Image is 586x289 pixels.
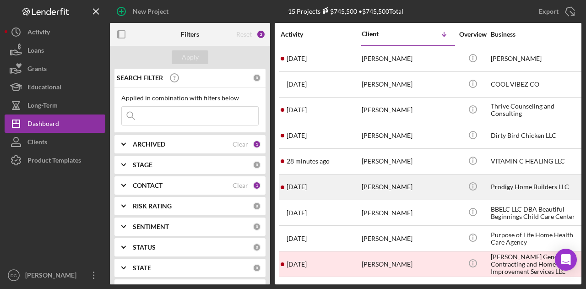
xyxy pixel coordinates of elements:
text: DG [11,273,17,278]
div: Clear [233,182,248,189]
button: Grants [5,60,105,78]
div: 0 [253,223,261,231]
button: Long-Term [5,96,105,115]
div: Reset [236,31,252,38]
div: [PERSON_NAME] [362,124,453,148]
div: Thrive Counseling and Consulting [491,98,582,122]
time: 2025-09-29 18:17 [287,235,307,242]
div: Export [539,2,559,21]
button: Product Templates [5,151,105,169]
div: Activity [27,23,50,44]
div: Grants [27,60,47,80]
div: Dirty Bird Chicken LLC [491,124,582,148]
time: 2025-08-01 16:01 [287,81,307,88]
b: STATE [133,264,151,272]
div: Applied in combination with filters below [121,94,259,102]
div: Clients [27,133,47,153]
div: BBELC LLC DBA Beautiful Beginnings Child Care Center [491,201,582,225]
div: Loans [27,41,44,62]
div: [PERSON_NAME] [362,252,453,276]
div: [PERSON_NAME] General Contracting and Home Improvement Services LLC [491,252,582,276]
div: Clear [233,141,248,148]
div: [PERSON_NAME] [362,149,453,174]
div: Apply [182,50,199,64]
button: Activity [5,23,105,41]
b: SENTIMENT [133,223,169,230]
b: SEARCH FILTER [117,74,163,82]
div: [PERSON_NAME] [362,226,453,251]
div: 0 [253,74,261,82]
button: Dashboard [5,115,105,133]
button: New Project [110,2,178,21]
time: 2025-09-12 00:06 [287,261,307,268]
div: 0 [253,243,261,251]
div: Client [362,30,407,38]
b: Filters [181,31,199,38]
div: 2 [256,30,266,39]
div: 1 [253,140,261,148]
div: Prodigy Home Builders LLC [491,175,582,199]
time: 2025-08-22 01:56 [287,106,307,114]
div: Activity [281,31,361,38]
div: Overview [456,31,490,38]
button: Loans [5,41,105,60]
div: [PERSON_NAME] [362,47,453,71]
b: ARCHIVED [133,141,165,148]
div: New Project [133,2,168,21]
div: 15 Projects • $745,500 Total [288,7,403,15]
div: [PERSON_NAME] [362,98,453,122]
button: Clients [5,133,105,151]
time: 2025-09-23 17:00 [287,209,307,217]
div: Product Templates [27,151,81,172]
button: Export [530,2,581,21]
div: Long-Term [27,96,58,117]
div: $745,500 [320,7,357,15]
button: DG[PERSON_NAME] [5,266,105,284]
div: [PERSON_NAME] [362,72,453,97]
div: [PERSON_NAME] [362,201,453,225]
div: Educational [27,78,61,98]
time: 2025-09-01 18:03 [287,55,307,62]
div: Business [491,31,582,38]
time: 2025-09-24 21:48 [287,183,307,191]
div: COOL VIBEZ CO [491,72,582,97]
div: [PERSON_NAME] [362,175,453,199]
button: Educational [5,78,105,96]
div: [PERSON_NAME] [491,47,582,71]
b: CONTACT [133,182,163,189]
time: 2025-04-02 14:06 [287,132,307,139]
div: [PERSON_NAME] [23,266,82,287]
button: Apply [172,50,208,64]
div: 0 [253,264,261,272]
b: RISK RATING [133,202,172,210]
div: Purpose of Life Home Health Care Agency [491,226,582,251]
time: 2025-10-01 21:01 [287,158,330,165]
div: 1 [253,181,261,190]
b: STAGE [133,161,152,169]
div: Open Intercom Messenger [555,249,577,271]
div: Dashboard [27,115,59,135]
div: 0 [253,161,261,169]
b: STATUS [133,244,156,251]
div: VITAMIN C HEALING LLC [491,149,582,174]
div: 0 [253,202,261,210]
